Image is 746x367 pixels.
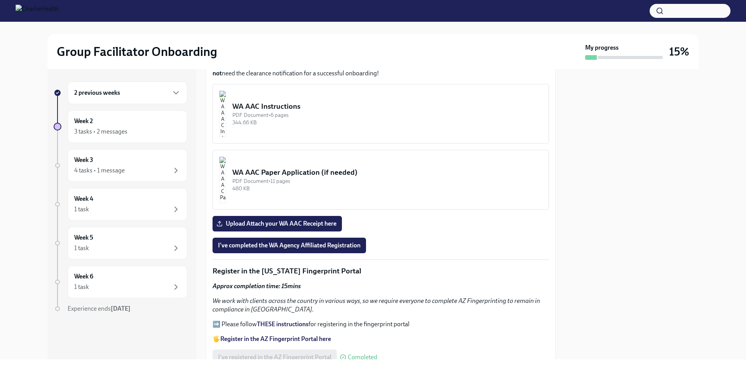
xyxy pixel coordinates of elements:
[219,157,226,203] img: WA AAC Paper Application (if needed)
[74,156,93,164] h6: Week 3
[232,111,542,119] div: PDF Document • 6 pages
[213,61,540,77] strong: do not
[74,89,120,97] h6: 2 previous weeks
[218,220,336,228] span: Upload Attach your WA AAC Receipt here
[213,84,549,144] button: WA AAC InstructionsPDF Document•6 pages344.66 KB
[74,166,125,175] div: 4 tasks • 1 message
[74,283,89,291] div: 1 task
[74,205,89,214] div: 1 task
[220,335,331,343] a: Register in the AZ Fingerprint Portal here
[54,149,187,182] a: Week 34 tasks • 1 message
[213,282,301,290] strong: Approx completion time: 15mins
[68,305,131,312] span: Experience ends
[213,335,549,343] p: 🖐️
[232,185,542,192] div: 480 KB
[111,305,131,312] strong: [DATE]
[74,195,93,203] h6: Week 4
[213,297,540,313] em: We work with clients across the country in various ways, so we require everyone to complete AZ Fi...
[16,5,59,17] img: CharlieHealth
[232,167,542,177] div: WA AAC Paper Application (if needed)
[257,320,309,328] a: THESE instructions
[74,244,89,252] div: 1 task
[54,266,187,298] a: Week 61 task
[232,119,542,126] div: 344.66 KB
[213,320,549,329] p: ➡️ Please follow for registering in the fingerprint portal
[57,44,217,59] h2: Group Facilitator Onboarding
[232,177,542,185] div: PDF Document • 11 pages
[54,110,187,143] a: Week 23 tasks • 2 messages
[232,101,542,111] div: WA AAC Instructions
[74,272,93,281] h6: Week 6
[54,188,187,221] a: Week 41 task
[585,43,619,52] strong: My progress
[213,150,549,210] button: WA AAC Paper Application (if needed)PDF Document•11 pages480 KB
[348,354,377,360] span: Completed
[218,242,361,249] span: I've completed the WA Agency Affiliated Registration
[213,266,549,276] p: Register in the [US_STATE] Fingerprint Portal
[68,82,187,104] div: 2 previous weeks
[54,227,187,259] a: Week 51 task
[74,233,93,242] h6: Week 5
[74,117,93,125] h6: Week 2
[74,127,127,136] div: 3 tasks • 2 messages
[219,90,226,137] img: WA AAC Instructions
[669,45,689,59] h3: 15%
[213,238,366,253] button: I've completed the WA Agency Affiliated Registration
[213,216,342,231] label: Upload Attach your WA AAC Receipt here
